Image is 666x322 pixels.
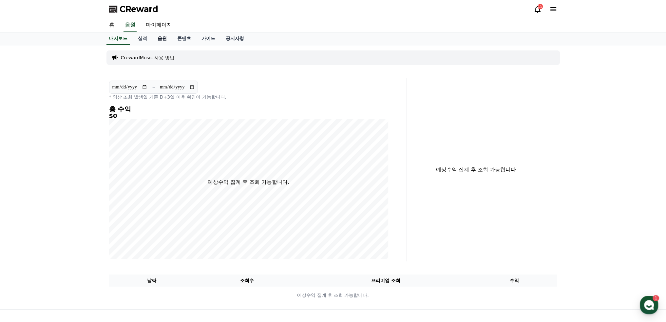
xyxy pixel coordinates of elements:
[109,113,388,119] h5: $0
[120,4,158,14] span: CReward
[472,275,557,287] th: 수익
[172,32,196,45] a: 콘텐츠
[101,218,109,223] span: 설정
[194,275,299,287] th: 조회수
[109,105,388,113] h4: 총 수익
[60,218,68,223] span: 대화
[300,275,472,287] th: 프리미엄 조회
[534,5,542,13] a: 15
[412,166,542,174] p: 예상수익 집계 후 조회 가능합니다.
[538,4,543,9] div: 15
[133,32,152,45] a: 실적
[109,292,557,299] p: 예상수익 집계 후 조회 가능합니다.
[21,218,25,223] span: 홈
[109,94,388,100] p: * 영상 조회 발생일 기준 D+3일 이후 확인이 가능합니다.
[151,83,156,91] p: ~
[104,18,120,32] a: 홈
[121,54,174,61] a: CrewardMusic 사용 방법
[2,208,43,224] a: 홈
[109,275,195,287] th: 날짜
[106,32,130,45] a: 대시보드
[141,18,177,32] a: 마이페이지
[109,4,158,14] a: CReward
[220,32,249,45] a: 공지사항
[85,208,126,224] a: 설정
[152,32,172,45] a: 음원
[196,32,220,45] a: 가이드
[124,18,137,32] a: 음원
[67,207,69,213] span: 1
[43,208,85,224] a: 1대화
[208,178,289,186] p: 예상수익 집계 후 조회 가능합니다.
